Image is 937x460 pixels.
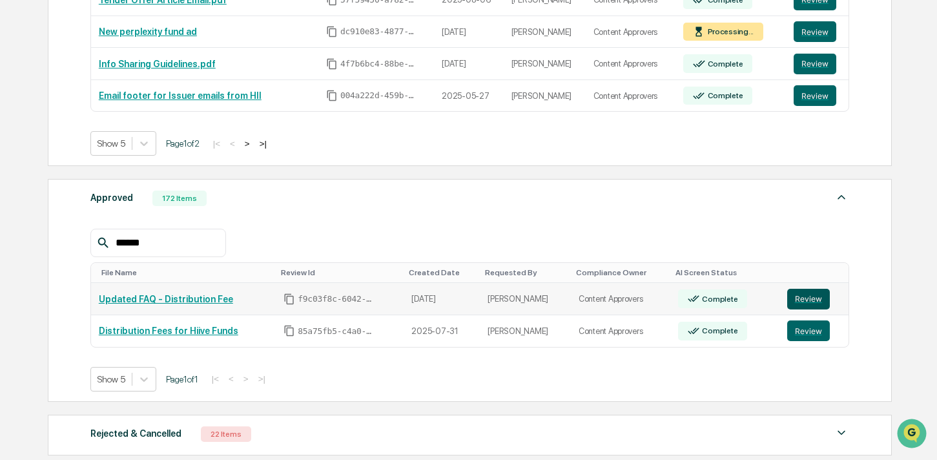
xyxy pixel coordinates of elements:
td: 2025-07-31 [404,315,480,347]
div: Complete [705,59,743,68]
span: Copy Id [326,26,338,37]
td: Content Approvers [571,283,670,315]
div: 🖐️ [13,164,23,174]
a: Review [794,54,841,74]
td: [DATE] [434,16,503,48]
button: |< [209,138,224,149]
td: [DATE] [404,283,480,315]
td: [DATE] [434,48,503,80]
td: 2025-05-27 [434,80,503,112]
a: Review [787,289,841,309]
a: 🗄️Attestations [88,158,165,181]
td: Content Approvers [586,16,675,48]
span: 85a75fb5-c4a0-482b-a5a9-7c20c711f2ab [298,326,375,337]
div: Toggle SortBy [790,268,843,277]
div: We're available if you need us! [44,112,163,122]
button: < [226,138,239,149]
button: Review [794,85,836,106]
span: Page 1 of 1 [166,374,198,384]
a: Review [787,320,841,341]
div: Toggle SortBy [576,268,665,277]
span: Page 1 of 2 [166,138,200,149]
td: Content Approvers [586,80,675,112]
span: Pylon [129,219,156,229]
div: Toggle SortBy [101,268,271,277]
div: 22 Items [201,426,251,442]
span: Preclearance [26,163,83,176]
button: Review [794,54,836,74]
p: How can we help? [13,27,235,48]
div: Toggle SortBy [675,268,774,277]
a: New perplexity fund ad [99,26,197,37]
button: >| [256,138,271,149]
span: Copy Id [326,58,338,70]
button: |< [208,373,223,384]
img: caret [834,189,849,205]
button: Review [787,289,830,309]
div: Complete [699,326,737,335]
div: 🗄️ [94,164,104,174]
a: Info Sharing Guidelines.pdf [99,59,216,69]
button: >| [254,373,269,384]
span: Copy Id [326,90,338,101]
div: 🔎 [13,189,23,199]
div: Complete [699,295,737,304]
td: [PERSON_NAME] [504,80,586,112]
button: < [225,373,238,384]
span: dc910e83-4877-4103-b15e-bf87db00f614 [340,26,418,37]
button: > [240,373,252,384]
td: Content Approvers [571,315,670,347]
input: Clear [34,59,213,72]
div: Approved [90,189,133,206]
td: [PERSON_NAME] [504,48,586,80]
a: Review [794,85,841,106]
a: Email footer for Issuer emails from HII [99,90,262,101]
a: Distribution Fees for Hiive Funds [99,326,238,336]
span: f9c03f8c-6042-496e-a3ec-67f7c49ba96e [298,294,375,304]
button: Review [787,320,830,341]
span: 004a222d-459b-435f-b787-6a02d38831b8 [340,90,418,101]
img: 1746055101610-c473b297-6a78-478c-a979-82029cc54cd1 [13,99,36,122]
a: 🖐️Preclearance [8,158,88,181]
iframe: Open customer support [896,417,931,452]
td: Content Approvers [586,48,675,80]
span: Copy Id [283,325,295,337]
div: 172 Items [152,191,207,206]
td: [PERSON_NAME] [480,315,570,347]
td: [PERSON_NAME] [480,283,570,315]
a: Review [794,21,841,42]
span: 4f7b6bc4-88be-4ca2-a522-de18f03e4b40 [340,59,418,69]
div: Start new chat [44,99,212,112]
td: [PERSON_NAME] [504,16,586,48]
span: Attestations [107,163,160,176]
div: Toggle SortBy [409,268,475,277]
a: Updated FAQ - Distribution Fee [99,294,233,304]
a: 🔎Data Lookup [8,182,87,205]
button: > [241,138,254,149]
div: Toggle SortBy [485,268,565,277]
img: caret [834,425,849,441]
div: Rejected & Cancelled [90,425,181,442]
span: Copy Id [283,293,295,305]
a: Powered byPylon [91,218,156,229]
span: Data Lookup [26,187,81,200]
button: Start new chat [220,103,235,118]
button: Review [794,21,836,42]
div: Toggle SortBy [281,268,398,277]
div: Complete [705,91,743,100]
div: Processing... [705,27,754,36]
